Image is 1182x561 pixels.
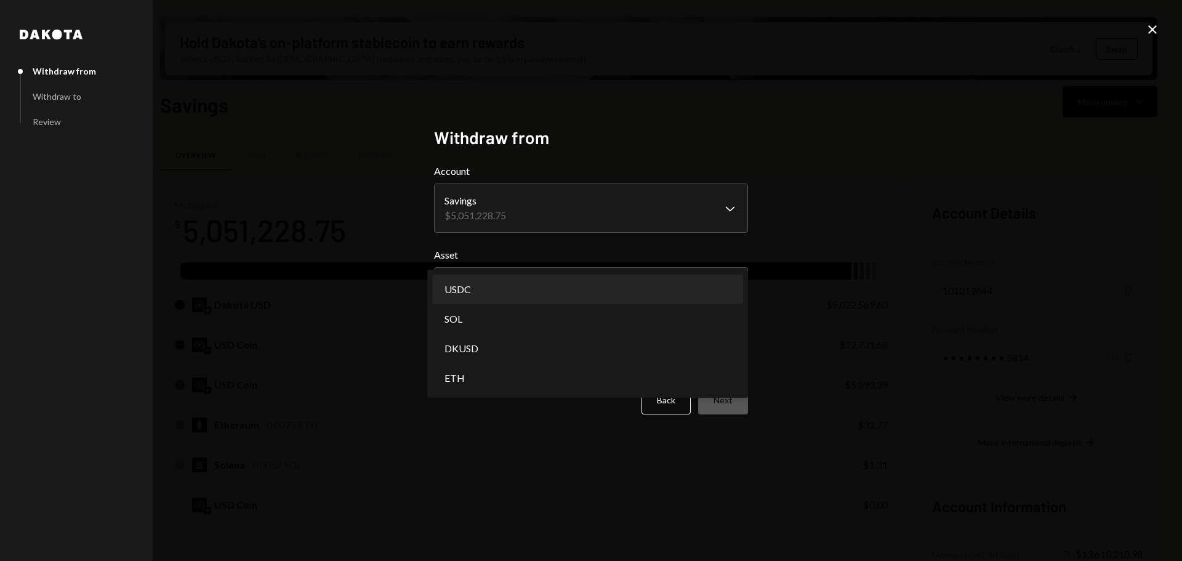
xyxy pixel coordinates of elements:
span: DKUSD [444,341,478,356]
button: Account [434,184,748,233]
span: USDC [444,282,471,297]
label: Account [434,164,748,179]
button: Asset [434,267,748,302]
div: Withdraw to [33,91,81,102]
div: Withdraw from [33,66,96,76]
div: Review [33,116,61,127]
label: Asset [434,248,748,262]
button: Back [641,385,691,414]
span: ETH [444,371,465,385]
h2: Withdraw from [434,126,748,150]
span: SOL [444,312,462,326]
